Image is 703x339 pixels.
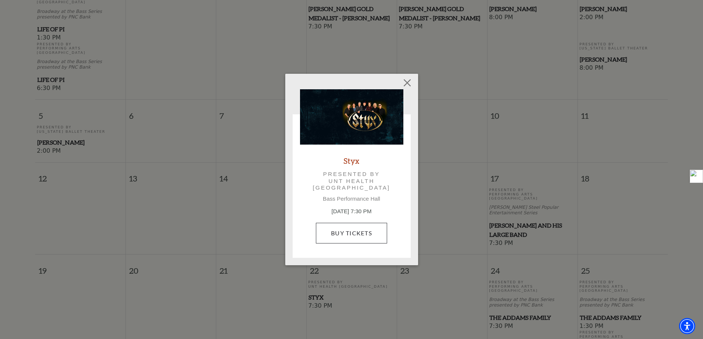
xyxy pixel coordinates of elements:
p: Bass Performance Hall [300,196,403,202]
img: Styx [300,89,403,145]
p: Presented by UNT Health [GEOGRAPHIC_DATA] [310,171,393,191]
a: Buy Tickets [316,223,387,243]
div: Accessibility Menu [679,318,695,334]
a: Styx [344,156,359,166]
button: Close [400,76,414,90]
p: [DATE] 7:30 PM [300,207,403,216]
